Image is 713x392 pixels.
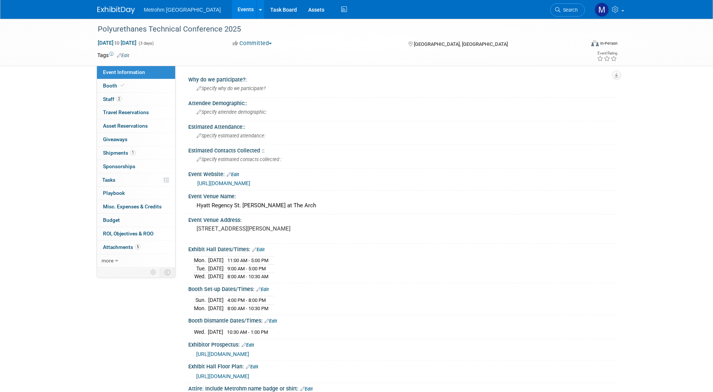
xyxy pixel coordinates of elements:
span: [DATE] [DATE] [97,39,137,46]
div: Booth Dismantle Dates/Times: [188,315,616,325]
td: [DATE] [208,296,224,305]
div: Hyatt Regency St. [PERSON_NAME] at The Arch [194,200,610,211]
span: 1 [130,150,136,155]
span: Event Information [103,69,145,75]
span: Tasks [102,177,115,183]
td: [DATE] [208,256,224,265]
pre: [STREET_ADDRESS][PERSON_NAME] [197,225,358,232]
span: 4:00 PM - 8:00 PM [227,297,266,303]
span: Attachments [103,244,141,250]
span: Budget [103,217,120,223]
a: Misc. Expenses & Credits [97,200,175,213]
div: Polyurethanes Technical Conference 2025 [95,23,574,36]
td: Sun. [194,296,208,305]
div: Event Venue Address: [188,214,616,224]
a: Travel Reservations [97,106,175,119]
span: 11:00 AM - 5:00 PM [227,258,268,263]
span: Metrohm [GEOGRAPHIC_DATA] [144,7,221,13]
div: Attendee Demographic:: [188,98,616,107]
div: Exhibitor Prospectus: [188,339,616,349]
span: 8:00 AM - 10:30 PM [227,306,268,311]
a: Search [550,3,585,17]
td: Mon. [194,304,208,312]
a: Attachments5 [97,241,175,254]
td: Wed. [194,273,208,280]
span: ROI, Objectives & ROO [103,231,153,237]
div: Event Venue Name: [188,191,616,200]
span: 10:30 AM - 1:00 PM [227,329,268,335]
a: Booth [97,79,175,92]
div: Why do we participate?: [188,74,616,83]
span: Giveaways [103,136,127,142]
span: 9:00 AM - 5:00 PM [227,266,266,271]
a: Edit [227,172,239,177]
span: (3 days) [138,41,154,46]
td: Toggle Event Tabs [160,267,175,277]
div: In-Person [600,41,618,46]
a: Staff2 [97,93,175,106]
a: Sponsorships [97,160,175,173]
span: Booth [103,83,126,89]
span: Sponsorships [103,163,135,169]
a: Asset Reservations [97,119,175,133]
a: Tasks [97,173,175,187]
a: Edit [246,364,258,369]
a: [URL][DOMAIN_NAME] [196,373,249,379]
span: 2 [116,96,122,102]
div: Event Rating [597,51,617,55]
a: Edit [300,386,313,392]
i: Booth reservation complete [121,83,124,87]
td: [DATE] [208,264,224,273]
span: Misc. Expenses & Credits [103,204,162,210]
a: Playbook [97,187,175,200]
a: Edit [256,287,269,292]
img: ExhibitDay [97,6,135,14]
span: Shipments [103,150,136,156]
td: Tags [97,51,129,59]
a: more [97,254,175,267]
a: Edit [242,342,254,348]
div: Event Format [540,39,618,50]
td: Wed. [194,328,208,336]
span: Specify why do we participate? [197,86,266,91]
a: Shipments1 [97,146,175,160]
a: Edit [265,318,277,324]
span: Travel Reservations [103,109,149,115]
td: Tue. [194,264,208,273]
span: Asset Reservations [103,123,148,129]
span: Specify attendee demographic: [197,109,267,115]
button: Committed [230,39,275,47]
div: Booth Set-up Dates/Times: [188,283,616,293]
div: Estimated Attendance:: [188,121,616,131]
div: Estimated Contacts Collected :: [188,145,616,154]
div: Event Website: [188,169,616,178]
span: Staff [103,96,122,102]
div: Exhibit Hall Dates/Times: [188,244,616,253]
span: to [114,40,121,46]
span: Playbook [103,190,125,196]
td: [DATE] [208,273,224,280]
span: 8:00 AM - 10:30 AM [227,274,268,279]
span: Specify estimated attendance: [197,133,265,139]
td: [DATE] [208,304,224,312]
td: [DATE] [208,328,223,336]
span: Specify estimated contacts collected : [197,157,282,162]
a: Event Information [97,66,175,79]
td: Personalize Event Tab Strip [147,267,160,277]
img: Michelle Simoes [595,3,609,17]
a: [URL][DOMAIN_NAME] [197,180,250,186]
span: more [101,258,114,264]
a: [URL][DOMAIN_NAME] [196,351,249,357]
a: Edit [252,247,265,252]
span: 5 [135,244,141,250]
span: Search [560,7,578,13]
td: Mon. [194,256,208,265]
a: Edit [117,53,129,58]
a: Giveaways [97,133,175,146]
span: [GEOGRAPHIC_DATA], [GEOGRAPHIC_DATA] [414,41,508,47]
div: Exhibit Hall Floor Plan: [188,361,616,371]
a: Budget [97,214,175,227]
img: Format-Inperson.png [591,40,599,46]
